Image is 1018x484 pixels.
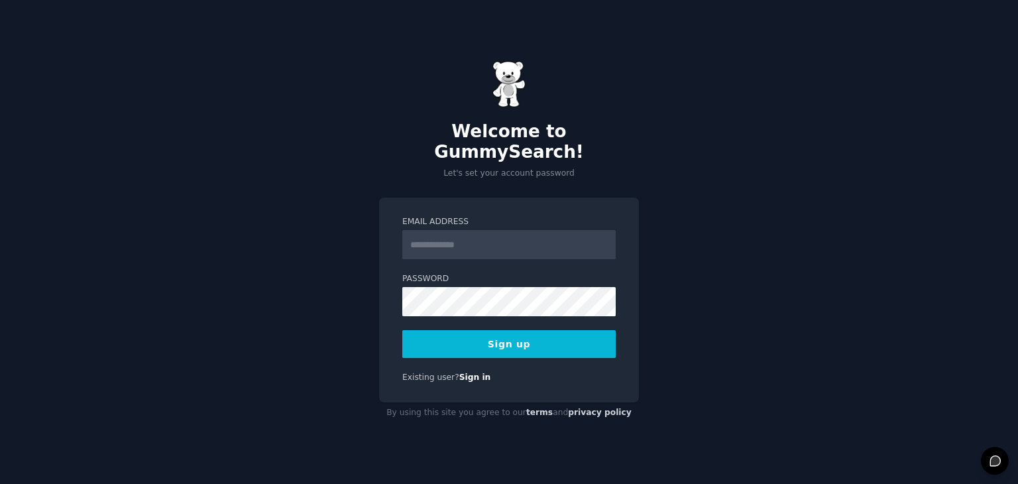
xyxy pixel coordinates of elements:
[459,373,491,382] a: Sign in
[379,121,639,163] h2: Welcome to GummySearch!
[402,373,459,382] span: Existing user?
[402,273,616,285] label: Password
[526,408,553,417] a: terms
[492,61,526,107] img: Gummy Bear
[402,216,616,228] label: Email Address
[568,408,632,417] a: privacy policy
[379,402,639,424] div: By using this site you agree to our and
[402,330,616,358] button: Sign up
[379,168,639,180] p: Let's set your account password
